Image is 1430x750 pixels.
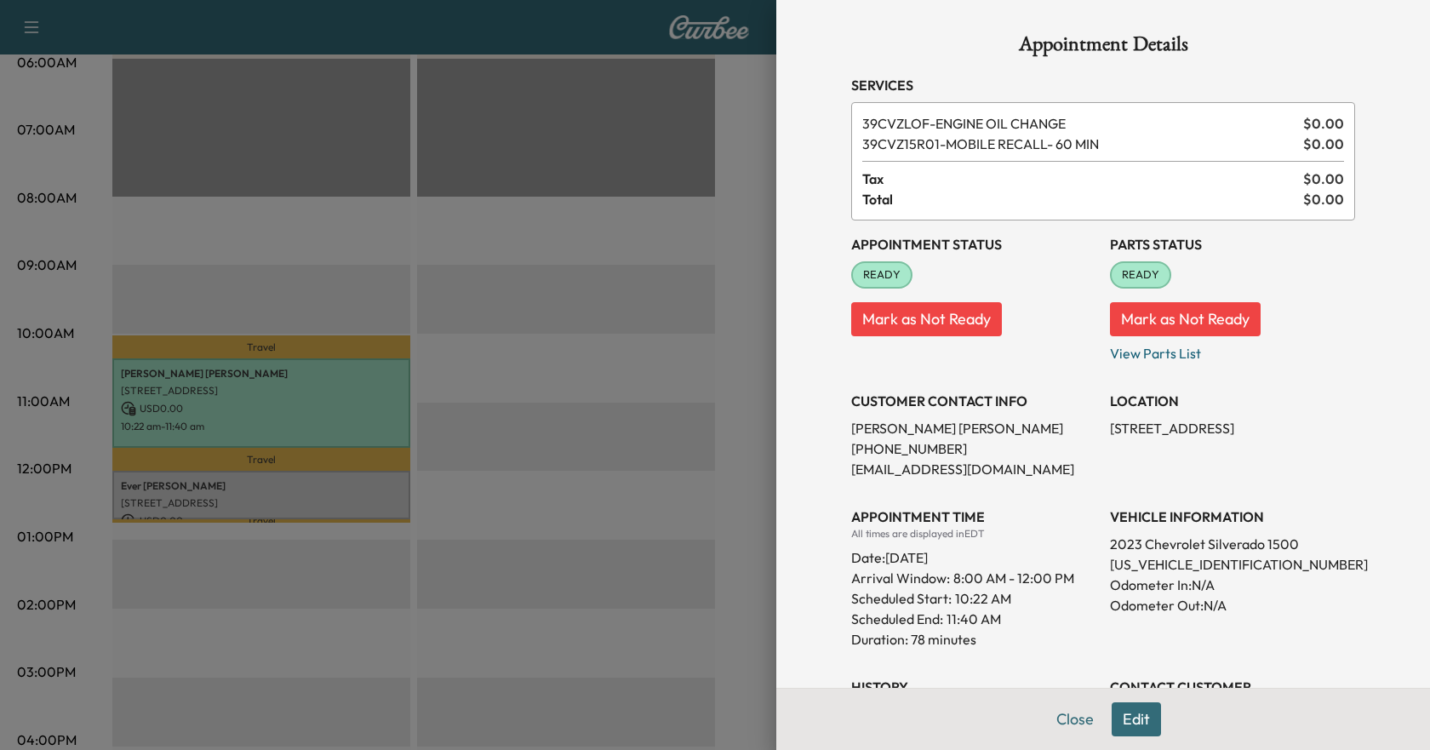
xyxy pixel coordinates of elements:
h3: CUSTOMER CONTACT INFO [851,391,1096,411]
h3: Parts Status [1110,234,1355,255]
span: $ 0.00 [1303,113,1344,134]
span: MOBILE RECALL- 60 MIN [862,134,1296,154]
span: READY [853,266,911,283]
h3: Services [851,75,1355,95]
p: Odometer In: N/A [1110,575,1355,595]
div: Date: [DATE] [851,541,1096,568]
p: 11:40 AM [947,609,1001,629]
p: Odometer Out: N/A [1110,595,1355,615]
p: [STREET_ADDRESS] [1110,418,1355,438]
div: All times are displayed in EDT [851,527,1096,541]
h3: History [851,677,1096,697]
h3: LOCATION [1110,391,1355,411]
p: [US_VEHICLE_IDENTIFICATION_NUMBER] [1110,554,1355,575]
button: Mark as Not Ready [851,302,1002,336]
span: Total [862,189,1303,209]
p: 10:22 AM [955,588,1011,609]
span: Tax [862,169,1303,189]
span: $ 0.00 [1303,134,1344,154]
h1: Appointment Details [851,34,1355,61]
p: Scheduled Start: [851,588,952,609]
p: [EMAIL_ADDRESS][DOMAIN_NAME] [851,459,1096,479]
p: 2023 Chevrolet Silverado 1500 [1110,534,1355,554]
h3: CONTACT CUSTOMER [1110,677,1355,697]
h3: APPOINTMENT TIME [851,507,1096,527]
h3: Appointment Status [851,234,1096,255]
p: Arrival Window: [851,568,1096,588]
p: [PHONE_NUMBER] [851,438,1096,459]
button: Mark as Not Ready [1110,302,1261,336]
span: $ 0.00 [1303,189,1344,209]
button: Close [1045,702,1105,736]
span: ENGINE OIL CHANGE [862,113,1296,134]
span: 8:00 AM - 12:00 PM [953,568,1074,588]
span: $ 0.00 [1303,169,1344,189]
span: READY [1112,266,1170,283]
p: Scheduled End: [851,609,943,629]
p: Duration: 78 minutes [851,629,1096,650]
h3: VEHICLE INFORMATION [1110,507,1355,527]
p: [PERSON_NAME] [PERSON_NAME] [851,418,1096,438]
button: Edit [1112,702,1161,736]
p: View Parts List [1110,336,1355,364]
